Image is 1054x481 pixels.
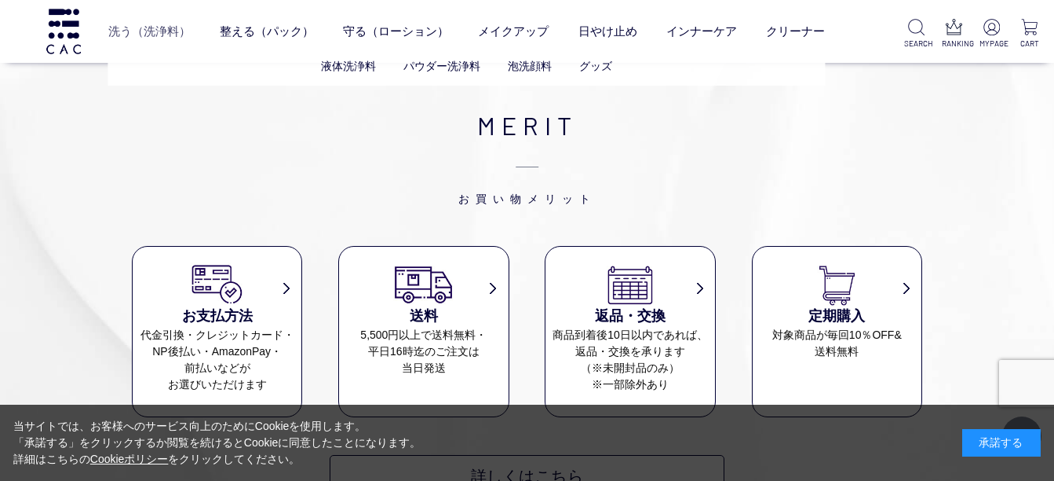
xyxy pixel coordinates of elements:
h3: 送料 [339,306,509,327]
a: グッズ [579,60,612,72]
a: インナーケア [666,10,737,52]
a: 守る（ローション） [343,10,449,52]
a: 洗う（洗浄料） [108,10,191,52]
a: 整える（パック） [220,10,314,52]
p: CART [1017,38,1041,50]
a: MYPAGE [979,19,1004,50]
p: MYPAGE [979,38,1004,50]
a: Cookieポリシー [90,453,169,465]
a: 日やけ止め [578,10,637,52]
div: 承諾する [962,429,1041,457]
img: logo [44,9,83,53]
h3: 返品・交換 [545,306,715,327]
h2: MERIT [132,106,922,207]
dd: 商品到着後10日以内であれば、 返品・交換を承ります （※未開封品のみ） ※一部除外あり [545,327,715,393]
dd: 5,500円以上で送料無料・ 平日16時迄のご注文は 当日発送 [339,327,509,376]
a: CART [1017,19,1041,50]
a: RANKING [942,19,966,50]
a: メイクアップ [478,10,549,52]
p: SEARCH [904,38,928,50]
a: 液体洗浄料 [321,60,376,72]
p: RANKING [942,38,966,50]
a: パウダー洗浄料 [403,60,480,72]
a: お支払方法 代金引換・クレジットカード・NP後払い・AmazonPay・前払いなどがお選びいただけます [133,263,302,393]
dd: 対象商品が毎回10％OFF& 送料無料 [753,327,922,360]
a: 返品・交換 商品到着後10日以内であれば、返品・交換を承ります（※未開封品のみ）※一部除外あり [545,263,715,393]
a: クリーナー [766,10,825,52]
h3: お支払方法 [133,306,302,327]
a: 送料 5,500円以上で送料無料・平日16時迄のご注文は当日発送 [339,263,509,376]
div: 当サイトでは、お客様へのサービス向上のためにCookieを使用します。 「承諾する」をクリックするか閲覧を続けるとCookieに同意したことになります。 詳細はこちらの をクリックしてください。 [13,418,421,468]
dd: 代金引換・クレジットカード・ NP後払い・AmazonPay・ 前払いなどが お選びいただけます [133,327,302,393]
span: お買い物メリット [132,144,922,207]
a: 定期購入 対象商品が毎回10％OFF&送料無料 [753,263,922,360]
h3: 定期購入 [753,306,922,327]
a: SEARCH [904,19,928,50]
a: 泡洗顔料 [508,60,552,72]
